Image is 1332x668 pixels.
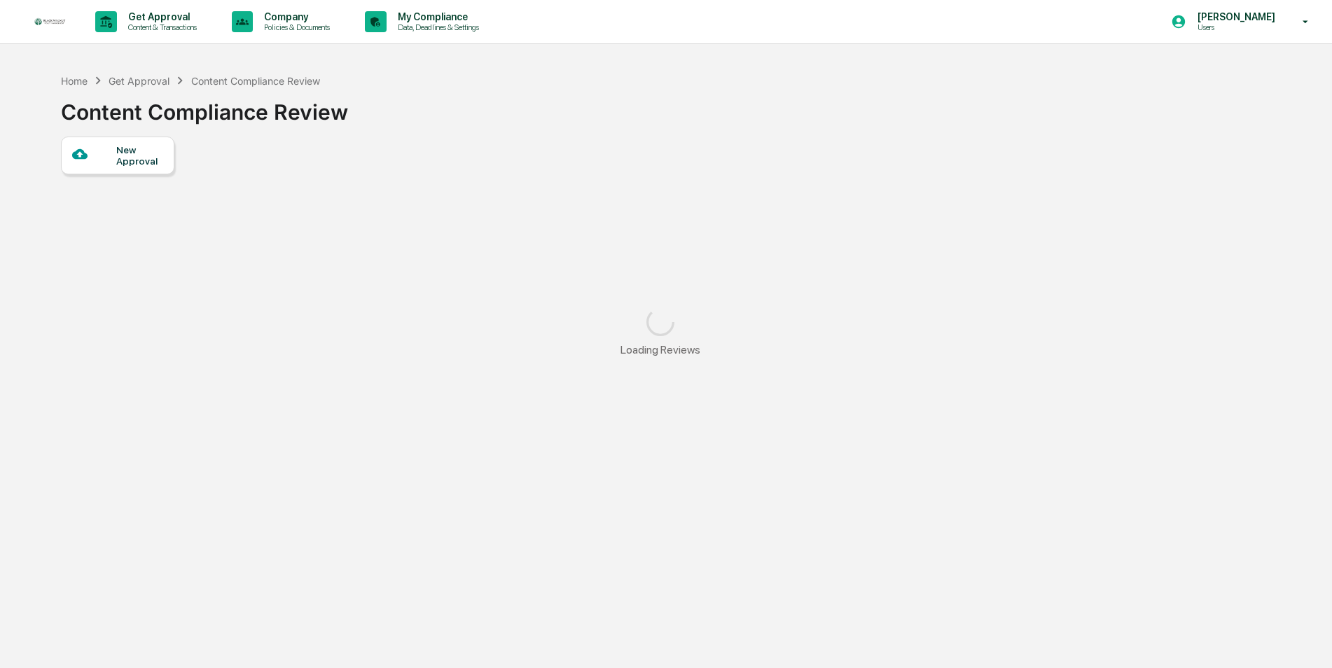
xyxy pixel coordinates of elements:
div: Content Compliance Review [191,75,320,87]
p: [PERSON_NAME] [1186,11,1282,22]
p: Policies & Documents [253,22,337,32]
div: Loading Reviews [620,343,700,356]
div: New Approval [116,144,163,167]
p: Content & Transactions [117,22,204,32]
p: Get Approval [117,11,204,22]
p: Users [1186,22,1282,32]
p: My Compliance [387,11,486,22]
div: Content Compliance Review [61,88,348,125]
p: Data, Deadlines & Settings [387,22,486,32]
p: Company [253,11,337,22]
img: logo [34,18,67,27]
div: Get Approval [109,75,169,87]
div: Home [61,75,88,87]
